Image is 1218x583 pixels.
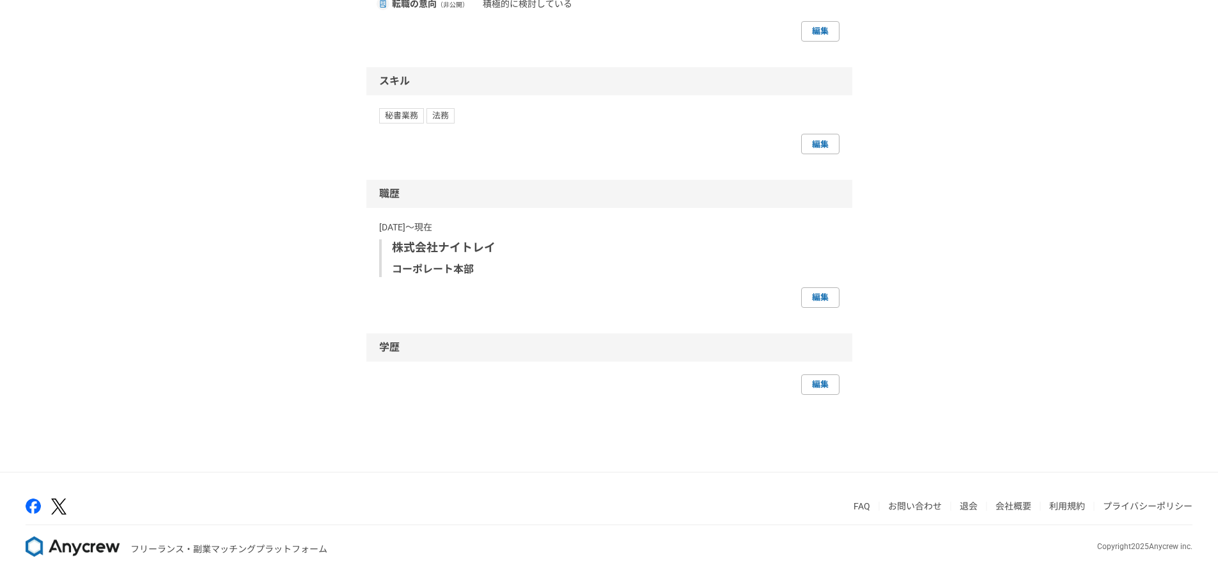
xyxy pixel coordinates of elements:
[379,221,839,234] p: [DATE]〜現在
[392,239,829,257] p: 株式会社ナイトレイ
[51,499,66,515] img: x-391a3a86.png
[801,287,839,308] a: 編集
[130,543,327,556] p: フリーランス・副業マッチングプラットフォーム
[888,501,942,511] a: お問い合わせ
[1049,501,1085,511] a: 利用規約
[801,374,839,395] a: 編集
[426,108,455,124] span: 法務
[26,499,41,514] img: facebook-2adfd474.png
[437,1,469,8] span: （非公開）
[1097,541,1192,552] p: Copyright 2025 Anycrew inc.
[801,134,839,154] a: 編集
[26,536,120,557] img: 8DqYSo04kwAAAAASUVORK5CYII=
[379,108,424,124] span: 秘書業務
[995,501,1031,511] a: 会社概要
[366,333,852,362] div: 学歴
[366,67,852,95] div: スキル
[960,501,978,511] a: 退会
[366,180,852,208] div: 職歴
[854,501,870,511] a: FAQ
[392,262,829,277] p: コーポレート本部
[1103,501,1192,511] a: プライバシーポリシー
[801,21,839,42] a: 編集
